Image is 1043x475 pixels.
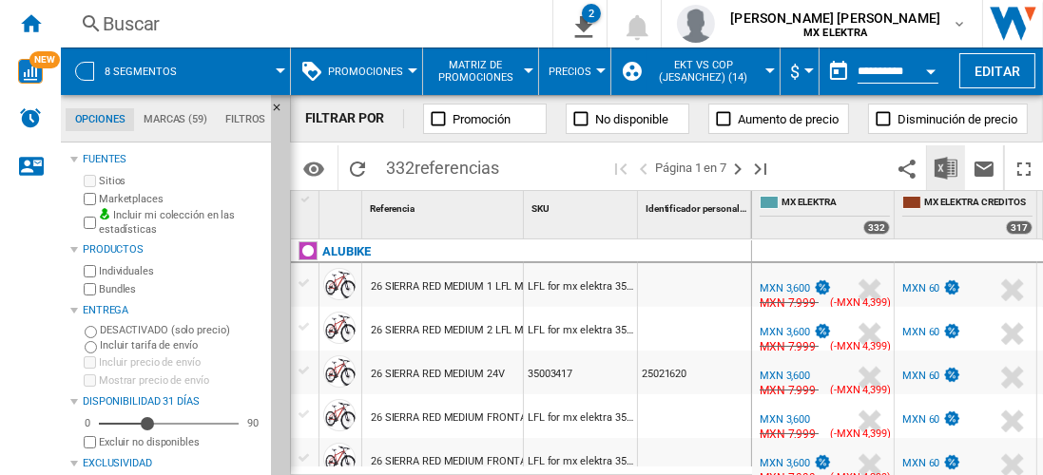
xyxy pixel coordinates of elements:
[103,10,503,37] div: Buscar
[271,95,294,129] button: Ocultar
[927,145,965,190] button: Descargar en Excel
[942,326,961,338] div: test
[760,413,810,426] div: Última actualización : martes, 14 de octubre de 2025 13:03
[70,47,280,95] div: 8 segmentos
[813,457,832,469] div: test
[453,112,511,126] span: Promoción
[942,323,961,339] img: test
[433,59,519,84] span: Matriz de promociones
[100,323,263,337] label: DESACTIVADO (solo precio)
[647,59,761,84] span: EKT vs Cop (jesanchez) (14)
[85,341,97,353] input: Incluir tarifa de envío
[760,457,810,469] div: Última actualización : martes, 14 de octubre de 2025 13:03
[924,196,1033,212] span: MX ELEKTRA CREDITOS
[756,191,894,238] div: MX ELEKTRA 332 offers sold by MX ELEKTRA
[813,282,832,294] div: test
[942,279,961,295] img: test
[300,47,413,95] div: Promociones
[621,47,770,95] div: EKT vs Cop (jesanchez) (14)
[863,220,890,235] div: 332 offers sold by MX ELEKTRA
[790,47,809,95] button: $
[942,367,961,383] img: test
[902,326,939,338] div: Última actualización : martes, 14 de octubre de 2025 13:02
[531,203,550,214] span: SKU
[18,59,43,84] img: wise-card.svg
[295,151,333,185] button: Opciones
[942,410,961,427] img: test
[29,51,60,68] span: NEW
[338,145,377,190] button: Recargar
[898,191,1036,238] div: MX ELEKTRA CREDITOS 317 offers sold by MX ELEKTRA CREDITOS
[83,152,263,167] div: Fuentes
[524,351,637,394] div: 35003417
[524,394,637,438] div: LFL for mx elektra 35003417-4
[760,326,810,338] div: Última actualización : martes, 14 de octubre de 2025 13:01
[1006,220,1033,235] div: 317 offers sold by MX ELEKTRA CREDITOS
[582,4,601,23] div: 2
[371,309,576,352] div: 26 SIERRA RED MEDIUM 2 LFL MX ELEKTRA
[830,294,878,313] div: ( )
[757,294,816,313] div: Última actualización : martes, 14 de octubre de 2025 13:02
[100,338,263,352] label: Incluir tarifa de envío
[914,51,948,85] button: Open calendar
[83,242,263,257] div: Productos
[632,145,655,190] button: >Página anterior
[813,326,832,338] div: test
[757,425,816,444] div: Última actualización : martes, 14 de octubre de 2025 13:03
[524,307,637,351] div: LFL for mx elektra 35003417-2
[726,145,749,190] button: Página siguiente
[757,337,816,356] div: Última actualización : martes, 14 de octubre de 2025 13:01
[99,264,263,278] label: Individuales
[813,454,832,470] img: test
[328,66,403,78] span: Promociones
[942,454,961,470] img: test
[371,265,576,309] div: 26 SIERRA RED MEDIUM 1 LFL MX ELEKTRA
[370,203,415,214] span: Referencia
[902,457,939,469] div: Última actualización : martes, 14 de octubre de 2025 13:02
[803,27,867,39] b: MX ELEKTRA
[99,435,263,449] label: Excluir no disponibles
[647,47,770,95] button: EKT vs Cop (jesanchez) (14)
[834,427,887,440] span: -MXN 4,399
[609,145,632,190] button: Primera página
[66,108,134,131] md-tab-item: Opciones
[366,191,523,220] div: Referencia Sort None
[655,145,726,190] span: Página 1 en 7
[528,191,637,220] div: SKU Sort None
[377,145,509,185] span: 332
[423,104,547,134] button: Promoción
[99,355,263,370] label: Incluir precio de envío
[80,416,95,430] div: 0
[868,104,1028,134] button: Disminución de precio
[813,279,832,295] img: test
[99,373,263,388] label: Mostrar precio de envío
[84,356,96,369] input: Incluir precio de envío
[528,191,637,220] div: Sort None
[99,192,263,206] label: Marketplaces
[105,47,196,95] button: 8 segmentos
[134,108,216,131] md-tab-item: Marcas (59)
[85,326,97,338] input: DESACTIVADO (solo precio)
[942,282,961,294] div: test
[83,303,263,318] div: Entrega
[942,413,961,426] div: test
[99,174,263,188] label: Sitios
[888,145,926,190] button: Compartir este marcador con otros
[305,109,405,128] div: FILTRAR POR
[366,191,523,220] div: Sort None
[84,175,96,187] input: Sitios
[322,240,371,263] div: Haga clic para filtrar por esa marca
[549,47,601,95] div: Precios
[942,457,961,469] div: test
[84,283,96,295] input: Bundles
[83,394,263,409] div: Disponibilidad 31 Días
[84,374,96,387] input: Mostrar precio de envío
[738,112,839,126] span: Aumento de precio
[1005,145,1043,190] button: Maximizar
[433,47,529,95] div: Matriz de promociones
[677,5,715,43] img: profile.jpg
[642,191,751,220] div: Sort None
[99,282,263,296] label: Bundles
[834,296,887,309] span: -MXN 4,399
